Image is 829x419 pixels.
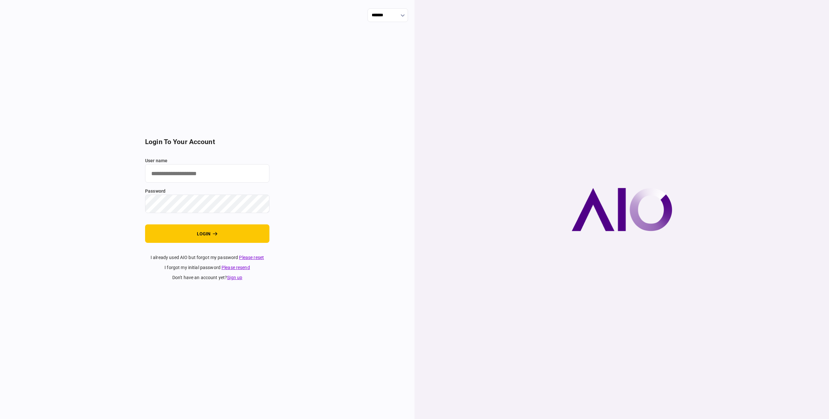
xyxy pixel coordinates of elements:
label: user name [145,157,269,164]
a: Please resend [221,265,250,270]
div: I already used AIO but forgot my password [145,254,269,261]
a: Please reset [239,255,264,260]
div: I forgot my initial password [145,264,269,271]
div: don't have an account yet ? [145,274,269,281]
img: AIO company logo [572,188,672,231]
label: password [145,188,269,195]
h2: login to your account [145,138,269,146]
input: user name [145,164,269,183]
a: Sign up [227,275,242,280]
button: login [145,224,269,243]
input: password [145,195,269,213]
input: show language options [368,8,408,22]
